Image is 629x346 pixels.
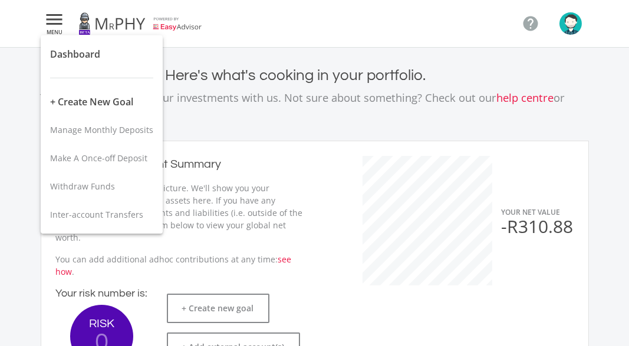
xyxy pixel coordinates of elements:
[41,88,163,116] button: + Create New Goal
[50,48,100,61] span: Dashboard
[50,181,115,192] span: Withdraw Funds
[50,209,143,220] span: Inter-account Transfers
[50,124,153,135] span: Manage Monthly Deposits
[50,152,147,164] span: Make A Once-off Deposit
